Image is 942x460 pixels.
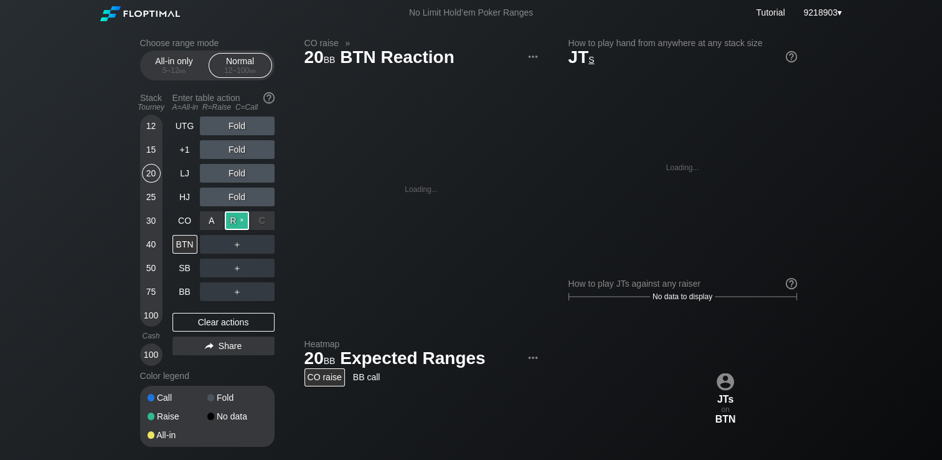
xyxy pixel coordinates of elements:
span: JT [568,47,595,67]
div: Fold [200,188,275,206]
span: BTN Reaction [338,48,456,69]
div: No data [207,412,267,421]
h2: Heatmap [304,339,539,349]
span: bb [179,66,186,75]
div: Loading... [666,163,699,172]
div: 100 [142,306,161,325]
div: All-in [148,431,207,439]
div: Normal [212,54,269,77]
div: Loading... [405,185,438,194]
div: Cash [135,332,167,340]
img: icon-avatar.b40e07d9.svg [717,373,734,390]
div: Enter table action [172,88,275,117]
img: help.32db89a4.svg [784,277,798,290]
h2: Choose range mode [140,38,275,48]
div: 20 [142,164,161,183]
img: ellipsis.fd386fe8.svg [526,50,540,64]
div: R [225,211,249,230]
div: BTN [172,235,197,254]
div: ＋ [200,259,275,277]
div: on [712,373,740,424]
div: Call [148,393,207,402]
div: Raise [148,412,207,421]
div: 30 [142,211,161,230]
span: bb [249,66,256,75]
div: 50 [142,259,161,277]
div: Fold [207,393,267,402]
div: BB [172,282,197,301]
div: CO [172,211,197,230]
div: ＋ [200,282,275,301]
div: 25 [142,188,161,206]
span: s [588,52,594,65]
span: » [339,38,357,48]
div: ＋ [200,235,275,254]
h1: Expected Ranges [304,348,539,368]
span: bb [324,353,336,367]
div: Color legend [140,366,275,386]
img: help.32db89a4.svg [262,91,276,105]
div: No Limit Hold’em Poker Ranges [390,7,552,21]
img: ellipsis.fd386fe8.svg [526,351,540,365]
div: C [250,211,275,230]
div: How to play JTs against any raiser [568,279,797,289]
div: Fold [200,164,275,183]
span: CO raise [303,37,341,49]
div: SB [172,259,197,277]
div: UTG [172,117,197,135]
div: BB call [350,368,384,386]
div: All-in only [146,54,203,77]
span: 20 [303,48,337,69]
div: BTN [712,413,740,424]
img: share.864f2f62.svg [205,343,214,350]
div: 5 – 12 [148,66,200,75]
div: 100 [142,345,161,364]
div: 12 – 100 [214,66,266,75]
div: 12 [142,117,161,135]
span: No data to display [652,292,712,301]
div: 15 [142,140,161,159]
img: help.32db89a4.svg [784,50,798,64]
div: CO raise [304,368,345,386]
div: LJ [172,164,197,183]
span: ✕ [237,217,244,223]
div: Tourney [135,103,167,112]
div: Fold [200,117,275,135]
div: ▾ [801,6,844,19]
div: A=All-in R=Raise C=Call [172,103,275,112]
div: +1 [172,140,197,159]
div: A [200,211,224,230]
div: Share [172,337,275,355]
div: HJ [172,188,197,206]
a: Tutorial [756,7,784,17]
h2: How to play hand from anywhere at any stack size [568,38,797,48]
span: bb [324,52,336,65]
span: 20 [303,349,337,370]
div: 75 [142,282,161,301]
div: Fold [200,140,275,159]
div: Clear actions [172,313,275,332]
div: 40 [142,235,161,254]
div: JTs [712,393,740,405]
span: 9218903 [804,7,838,17]
img: Floptimal logo [100,6,180,21]
div: Stack [135,88,167,117]
div: Raise [200,211,275,230]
